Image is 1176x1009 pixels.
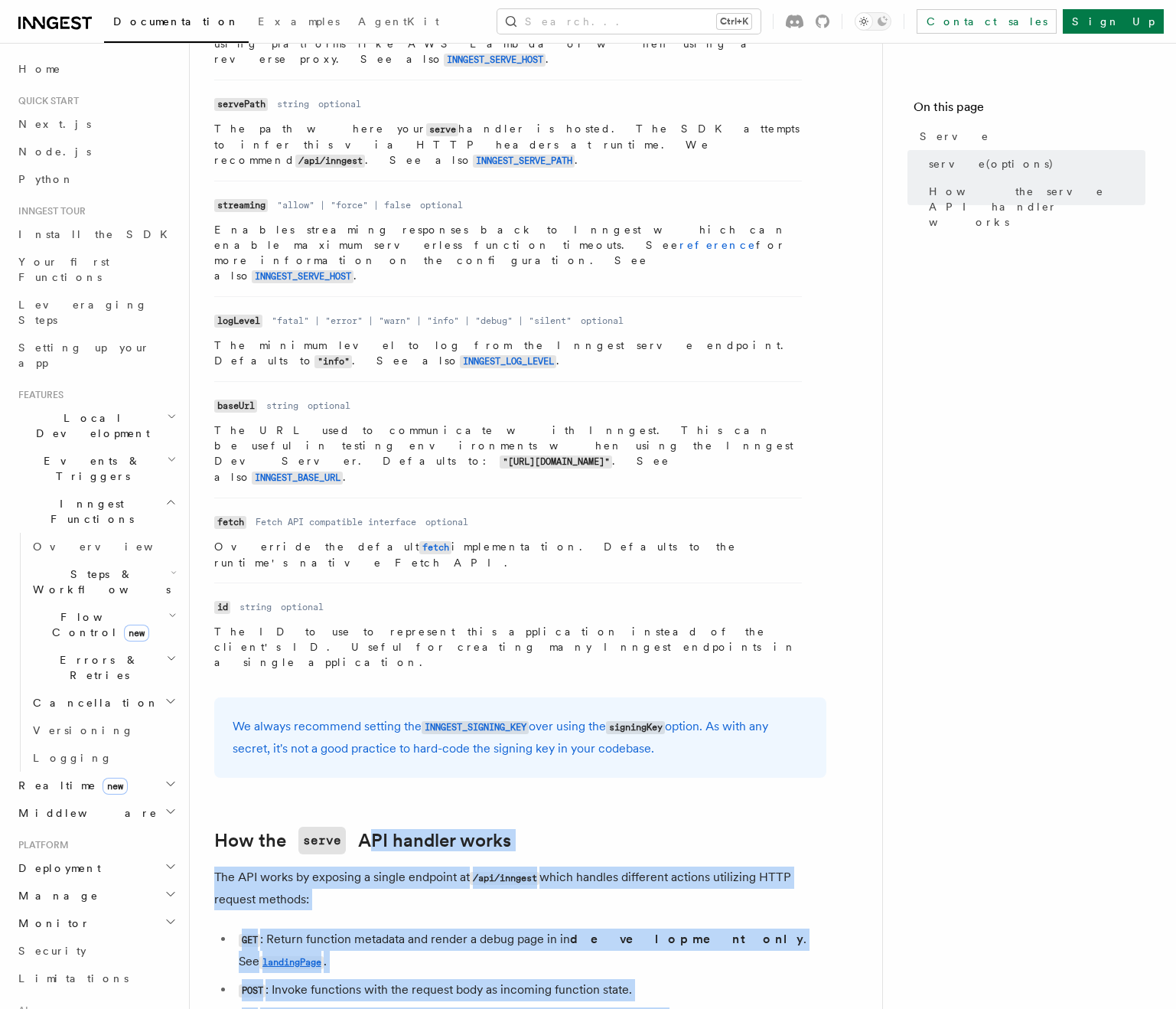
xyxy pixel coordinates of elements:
[214,315,262,328] code: logLevel
[18,145,91,158] span: Node.js
[419,541,451,554] code: fetch
[214,624,802,670] p: The ID to use to represent this application instead of the client's ID. Useful for creating many ...
[18,341,150,369] span: Setting up your app
[12,799,180,827] button: Middleware
[920,129,989,144] span: Serve
[12,410,167,441] span: Local Development
[12,496,165,527] span: Inngest Functions
[308,400,350,412] dd: optional
[917,9,1057,34] a: Contact sales
[277,199,411,211] dd: "allow" | "force" | false
[233,716,808,759] p: We always recommend setting the over using the option. As with any secret, it's not a good practi...
[27,603,180,646] button: Flow Controlnew
[314,355,352,368] code: "info"
[923,150,1145,178] a: serve(options)
[214,867,826,910] p: The API works by exposing a single endpoint at which handles different actions utilizing HTTP req...
[239,985,265,998] code: POST
[256,516,416,528] dd: Fetch API compatible interface
[460,355,556,368] code: INNGEST_LOG_LEVEL
[27,646,180,689] button: Errors & Retries
[277,98,309,110] dd: string
[470,872,539,885] code: /api/inngest
[12,389,64,401] span: Features
[104,5,249,43] a: Documentation
[258,15,340,28] span: Examples
[497,9,761,34] button: Search...Ctrl+K
[419,540,451,553] a: fetch
[12,334,180,377] a: Setting up your app
[27,652,166,683] span: Errors & Retries
[252,269,353,282] a: INNGEST_SERVE_HOST
[426,123,458,136] code: serve
[12,937,180,965] a: Security
[12,854,180,882] button: Deployment
[12,805,158,821] span: Middleware
[252,472,343,485] code: INNGEST_BASE_URL
[272,315,572,327] dd: "fatal" | "error" | "warn" | "info" | "debug" | "silent"
[249,5,349,41] a: Examples
[679,239,756,251] a: reference
[12,110,180,138] a: Next.js
[12,220,180,248] a: Install the SDK
[113,15,239,28] span: Documentation
[425,516,468,528] dd: optional
[239,601,272,613] dd: string
[27,744,180,772] a: Logging
[295,155,365,168] code: /api/inngest
[12,860,101,876] span: Deployment
[581,315,624,327] dd: optional
[12,839,69,851] span: Platform
[717,14,751,29] kbd: Ctrl+K
[18,61,61,77] span: Home
[358,15,439,28] span: AgentKit
[27,717,180,744] a: Versioning
[923,178,1145,236] a: How the serve API handler works
[214,601,230,614] code: id
[234,929,826,973] li: : Return function metadata and render a debug page in in . See .
[214,539,802,570] p: Override the default implementation. Defaults to the runtime's native Fetch API.
[929,184,1145,230] span: How the serve API handler works
[12,291,180,334] a: Leveraging Steps
[422,719,529,733] a: INNGEST_SIGNING_KEY
[12,965,180,992] a: Limitations
[12,882,180,909] button: Manage
[12,165,180,193] a: Python
[12,95,79,107] span: Quick start
[473,155,575,168] code: INNGEST_SERVE_PATH
[103,778,128,795] span: new
[12,138,180,165] a: Node.js
[27,689,180,717] button: Cancellation
[214,199,268,212] code: streaming
[422,721,529,734] code: INNGEST_SIGNING_KEY
[214,400,257,413] code: baseUrl
[266,400,298,412] dd: string
[914,98,1145,122] h4: On this page
[12,490,180,533] button: Inngest Functions
[214,98,268,111] code: servePath
[349,5,448,41] a: AgentKit
[298,827,346,854] code: serve
[18,299,148,326] span: Leveraging Steps
[259,954,324,968] a: landingPage
[214,222,802,284] p: Enables streaming responses back to Inngest which can enable maximum serverless function timeouts...
[214,121,802,168] p: The path where your handler is hosted. The SDK attempts to infer this via HTTP headers at runtime...
[214,423,802,485] p: The URL used to communicate with Inngest. This can be useful in testing environments when using t...
[929,156,1054,171] span: serve(options)
[18,972,129,985] span: Limitations
[27,609,168,640] span: Flow Control
[27,533,180,560] a: Overview
[473,154,575,166] a: INNGEST_SERVE_PATH
[259,956,324,969] code: landingPage
[33,724,134,736] span: Versioning
[18,256,109,283] span: Your first Functions
[570,932,803,946] strong: development only
[1063,9,1164,34] a: Sign Up
[33,540,191,553] span: Overview
[12,404,180,447] button: Local Development
[239,934,260,947] code: GET
[855,12,891,31] button: Toggle dark mode
[12,916,90,931] span: Monitor
[12,205,86,217] span: Inngest tour
[27,560,180,603] button: Steps & Workflows
[444,53,546,65] a: INNGEST_SERVE_HOST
